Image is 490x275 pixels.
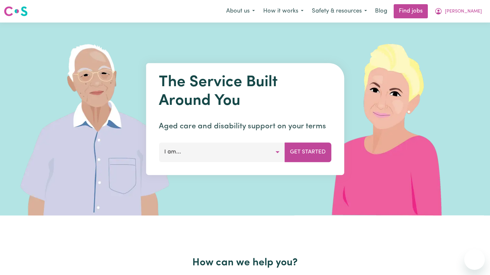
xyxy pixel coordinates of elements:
[445,8,482,15] span: [PERSON_NAME]
[36,257,454,269] h2: How can we help you?
[222,5,259,18] button: About us
[394,4,428,18] a: Find jobs
[308,5,371,18] button: Safety & resources
[464,249,485,270] iframe: Button to launch messaging window
[430,5,486,18] button: My Account
[159,142,285,162] button: I am...
[371,4,391,18] a: Blog
[4,4,28,19] a: Careseekers logo
[159,73,331,110] h1: The Service Built Around You
[259,5,308,18] button: How it works
[4,5,28,17] img: Careseekers logo
[284,142,331,162] button: Get Started
[159,121,331,132] p: Aged care and disability support on your terms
